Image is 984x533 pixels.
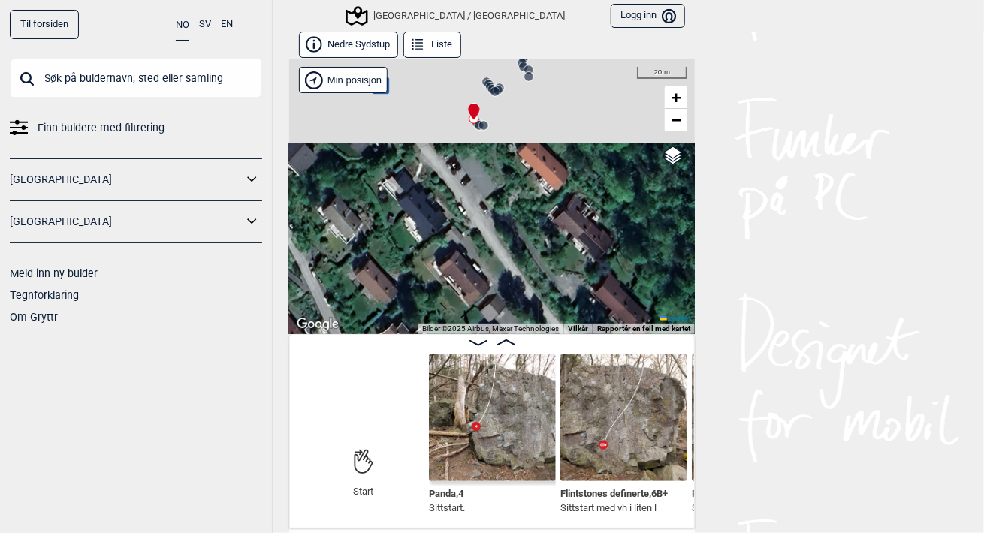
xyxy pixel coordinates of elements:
a: Zoom out [665,109,687,131]
p: Sittstart. [429,501,465,516]
span: Flintstones definerte , 6B+ [560,485,668,499]
a: Finn buldere med filtrering [10,117,262,139]
p: Sittstart. [692,501,738,516]
a: Om Gryttr [10,311,58,323]
input: Søk på buldernavn, sted eller samling [10,59,262,98]
a: Tegnforklaring [10,289,79,301]
button: Logg inn [611,4,685,29]
p: Sittstart med vh i liten l [560,501,668,516]
div: Vis min posisjon [299,67,388,93]
a: [GEOGRAPHIC_DATA] [10,169,243,191]
button: SV [199,10,211,39]
a: Leaflet [660,314,691,322]
span: Bilder ©2025 Airbus, Maxar Technologies [422,324,559,333]
a: Layers [659,139,687,172]
img: Flintstones definerte 210410 [560,354,687,481]
button: EN [221,10,233,39]
img: Panda 210411 [429,354,556,481]
a: Åpne dette området i Google Maps (et nytt vindu åpnes) [293,315,343,334]
a: [GEOGRAPHIC_DATA] [10,211,243,233]
span: − [672,110,681,129]
a: Meld inn ny bulder [10,267,98,279]
a: Zoom in [665,86,687,109]
button: NO [176,10,189,41]
span: Panda , 4 [429,485,463,499]
span: + [672,88,681,107]
img: Pondus 210411 [692,354,819,481]
button: Nedre Sydstup [299,32,398,58]
a: Til forsiden [10,10,79,39]
a: Rapportér en feil med kartet [597,324,690,333]
div: 20 m [637,67,687,79]
a: Vilkår [568,324,588,333]
img: Google [293,315,343,334]
div: [GEOGRAPHIC_DATA] / [GEOGRAPHIC_DATA] [348,7,565,25]
span: Pondus , 6A [692,485,738,499]
button: Liste [403,32,461,58]
span: Finn buldere med filtrering [38,117,165,139]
